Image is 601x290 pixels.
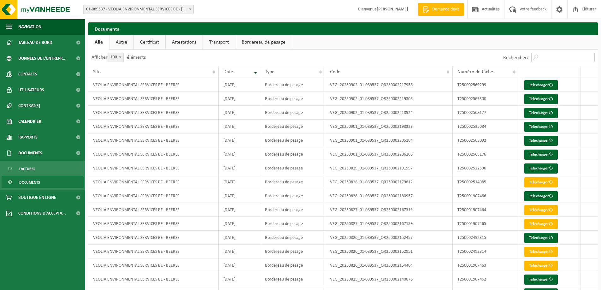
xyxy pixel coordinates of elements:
span: Calendrier [18,114,41,129]
td: VEOLIA ENVIRONMENTAL SERVICES BE - BEERSE [88,203,219,217]
td: [DATE] [219,147,260,161]
td: VEOLIA ENVIRONMENTAL SERVICES BE - BEERSE [88,272,219,286]
td: VEG_20250826_01-089537_QR250002152951 [325,245,452,258]
td: Bordereau de pesage [260,217,326,231]
a: Demande devis [418,3,464,16]
td: VEOLIA ENVIRONMENTAL SERVICES BE - BEERSE [88,120,219,133]
td: [DATE] [219,133,260,147]
td: VEG_20250829_01-089537_QR250002191997 [325,161,452,175]
td: VEG_20250826_01-089537_QR250002152457 [325,231,452,245]
td: [DATE] [219,203,260,217]
td: VEOLIA ENVIRONMENTAL SERVICES BE - BEERSE [88,217,219,231]
td: Bordereau de pesage [260,258,326,272]
td: T250001907462 [453,272,519,286]
td: [DATE] [219,231,260,245]
a: Télécharger [524,275,558,285]
td: [DATE] [219,120,260,133]
td: VEG_20250902_01-089537_QR250002217958 [325,78,452,92]
td: VEOLIA ENVIRONMENTAL SERVICES BE - BEERSE [88,133,219,147]
td: T250002569300 [453,92,519,106]
td: Bordereau de pesage [260,272,326,286]
a: Alle [88,35,109,50]
span: Conditions d'accepta... [18,205,66,221]
td: Bordereau de pesage [260,120,326,133]
a: Télécharger [524,150,558,160]
a: Autre [109,35,133,50]
a: Télécharger [524,205,558,215]
td: VEOLIA ENVIRONMENTAL SERVICES BE - BEERSE [88,245,219,258]
td: VEOLIA ENVIRONMENTAL SERVICES BE - BEERSE [88,161,219,175]
span: Documents [18,145,42,161]
td: VEOLIA ENVIRONMENTAL SERVICES BE - BEERSE [88,175,219,189]
td: T250001907463 [453,258,519,272]
span: Boutique en ligne [18,190,56,205]
td: [DATE] [219,258,260,272]
td: [DATE] [219,161,260,175]
a: Télécharger [524,261,558,271]
td: Bordereau de pesage [260,92,326,106]
td: VEG_20250827_01-089537_QR250002167159 [325,217,452,231]
td: [DATE] [219,217,260,231]
td: Bordereau de pesage [260,245,326,258]
td: VEOLIA ENVIRONMENTAL SERVICES BE - BEERSE [88,258,219,272]
td: [DATE] [219,175,260,189]
td: VEG_20250828_01-089537_QR250002179812 [325,175,452,189]
label: Afficher éléments [91,55,146,60]
td: VEG_20250828_01-089537_QR250002180957 [325,189,452,203]
a: Télécharger [524,136,558,146]
a: Factures [2,163,84,175]
td: [DATE] [219,106,260,120]
span: Date [223,69,233,74]
td: T250002568176 [453,147,519,161]
td: [DATE] [219,245,260,258]
td: [DATE] [219,78,260,92]
a: Télécharger [524,94,558,104]
span: 100 [108,53,123,62]
span: 01-089537 - VEOLIA ENVIRONMENTAL SERVICES BE - 2340 BEERSE, STEENBAKKERSDAM 43/44 bus 2 [84,5,193,14]
span: Numéro de tâche [457,69,493,74]
td: T250002535084 [453,120,519,133]
span: Factures [19,163,35,175]
td: T250002568177 [453,106,519,120]
td: VEG_20250901_01-089537_QR250002198323 [325,120,452,133]
span: Données de l'entrepr... [18,50,67,66]
td: T250001907464 [453,203,519,217]
span: Demande devis [431,6,461,13]
h2: Documents [88,22,598,35]
span: 100 [108,53,124,62]
a: Télécharger [524,80,558,90]
td: Bordereau de pesage [260,189,326,203]
td: VEOLIA ENVIRONMENTAL SERVICES BE - BEERSE [88,189,219,203]
td: T250002514085 [453,175,519,189]
td: T250002569299 [453,78,519,92]
a: Télécharger [524,122,558,132]
span: Contacts [18,66,37,82]
td: Bordereau de pesage [260,78,326,92]
td: Bordereau de pesage [260,147,326,161]
a: Transport [203,35,235,50]
td: T250001907465 [453,217,519,231]
a: Attestations [166,35,203,50]
span: Code [330,69,340,74]
strong: [PERSON_NAME] [377,7,408,12]
a: Télécharger [524,108,558,118]
a: Télécharger [524,247,558,257]
td: Bordereau de pesage [260,203,326,217]
td: VEOLIA ENVIRONMENTAL SERVICES BE - BEERSE [88,231,219,245]
td: [DATE] [219,189,260,203]
span: Site [93,69,101,74]
td: [DATE] [219,272,260,286]
a: Certificat [134,35,165,50]
a: Documents [2,176,84,188]
td: Bordereau de pesage [260,175,326,189]
td: VEG_20250825_01-089537_QR250002140076 [325,272,452,286]
a: Télécharger [524,163,558,174]
td: T250002568092 [453,133,519,147]
a: Télécharger [524,191,558,201]
td: VEG_20250901_01-089537_QR250002206208 [325,147,452,161]
td: T250002522596 [453,161,519,175]
td: [DATE] [219,92,260,106]
span: Rapports [18,129,38,145]
a: Bordereau de pesage [235,35,292,50]
span: Documents [19,176,40,188]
